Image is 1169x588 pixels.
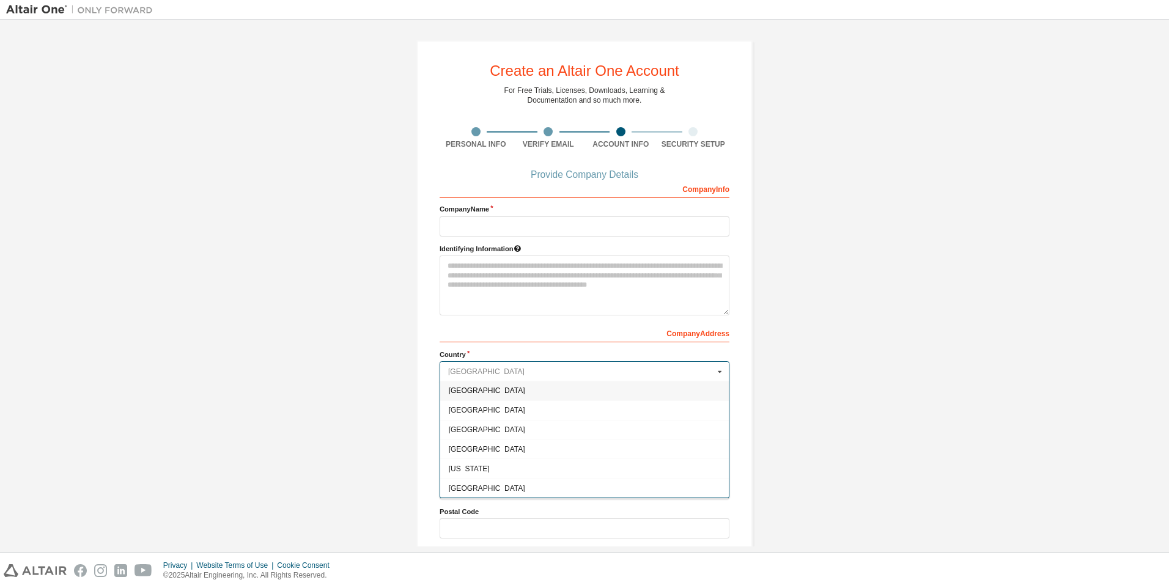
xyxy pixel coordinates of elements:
[449,426,721,433] span: [GEOGRAPHIC_DATA]
[163,570,337,581] p: © 2025 Altair Engineering, Inc. All Rights Reserved.
[504,86,665,105] div: For Free Trials, Licenses, Downloads, Learning & Documentation and so much more.
[440,507,729,516] label: Postal Code
[196,560,277,570] div: Website Terms of Use
[74,564,87,577] img: facebook.svg
[440,171,729,178] div: Provide Company Details
[449,446,721,453] span: [GEOGRAPHIC_DATA]
[135,564,152,577] img: youtube.svg
[440,350,729,359] label: Country
[449,406,721,414] span: [GEOGRAPHIC_DATA]
[440,323,729,342] div: Company Address
[4,564,67,577] img: altair_logo.svg
[440,178,729,198] div: Company Info
[449,485,721,492] span: [GEOGRAPHIC_DATA]
[6,4,159,16] img: Altair One
[490,64,679,78] div: Create an Altair One Account
[277,560,336,570] div: Cookie Consent
[440,244,729,254] label: Please provide any information that will help our support team identify your company. Email and n...
[449,388,721,395] span: [GEOGRAPHIC_DATA]
[584,139,657,149] div: Account Info
[512,139,585,149] div: Verify Email
[449,465,721,472] span: [US_STATE]
[163,560,196,570] div: Privacy
[440,204,729,214] label: Company Name
[94,564,107,577] img: instagram.svg
[657,139,730,149] div: Security Setup
[440,139,512,149] div: Personal Info
[114,564,127,577] img: linkedin.svg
